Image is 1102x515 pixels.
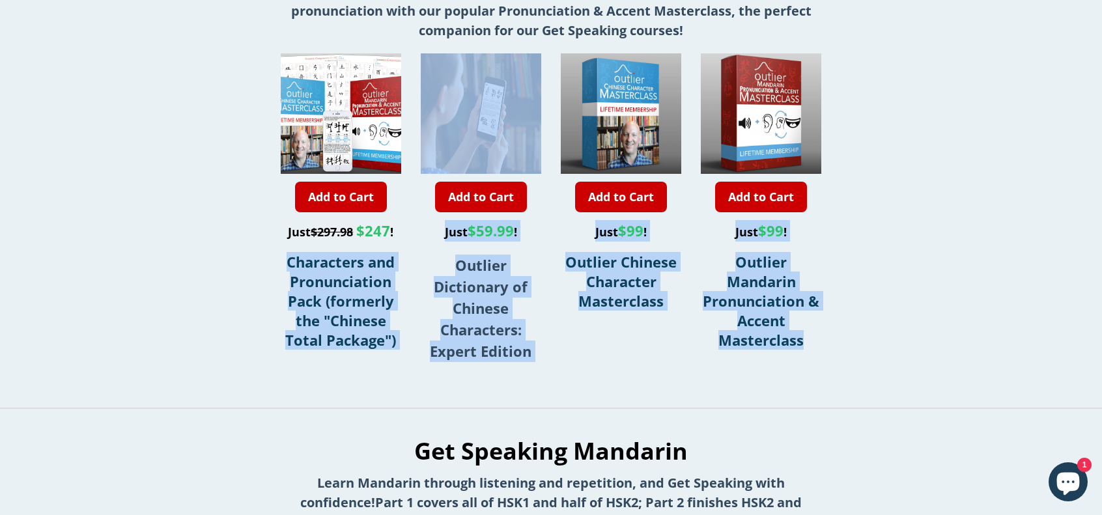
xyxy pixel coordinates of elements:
[430,260,531,360] a: Outlier Dictionary of Chinese Characters: Expert Edition
[575,182,667,212] a: Add to Cart
[445,224,517,240] span: Just !
[356,221,390,240] span: $247
[758,221,784,240] span: $99
[703,252,819,350] a: Outlier Mandarin Pronunciation & Accent Masterclass
[735,224,787,240] span: Just !
[311,224,353,240] s: $297.98
[595,224,647,240] span: Just !
[468,221,514,240] span: $59.99
[285,252,396,350] a: Characters and Pronunciation Pack (formerly the "Chinese Total Package")
[618,221,643,240] span: $99
[288,224,393,240] span: Just !
[1045,462,1092,505] inbox-online-store-chat: Shopify online store chat
[565,252,677,311] a: Outlier Chinese Character Masterclass
[435,182,527,212] a: Add to Cart
[715,182,807,212] a: Add to Cart
[295,182,387,212] a: Add to Cart
[300,474,785,511] strong: Learn Mandarin through listening and repetition, and Get Speaking with confidence!
[430,255,531,361] strong: Outlier Dictionary of Chinese Characters: Expert Edition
